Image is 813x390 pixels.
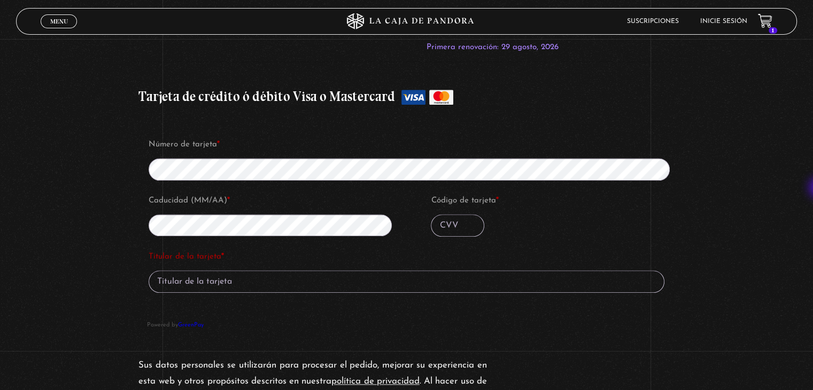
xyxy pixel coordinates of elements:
[149,270,664,293] input: Titular de la tarjeta
[431,214,484,237] input: CVV
[47,27,72,34] span: Cerrar
[138,83,674,110] label: Tarjeta de crédito ó débito Visa o Mastercard
[134,10,306,61] th: Total periódico
[331,377,420,386] a: política de privacidad
[431,193,678,209] label: Código de tarjeta
[306,10,679,61] td: / año
[149,193,396,209] label: Caducidad (MM/AA)
[147,316,666,330] span: Powered by
[50,18,68,25] span: Menu
[758,14,772,28] a: 1
[149,137,678,153] label: Número de tarjeta
[178,322,204,328] a: GreenPay
[149,249,664,265] label: Titular de la tarjeta
[700,18,747,25] a: Inicie sesión
[627,18,679,25] a: Suscripciones
[769,27,777,34] span: 1
[427,43,559,51] small: Primera renovación: 29 agosto, 2026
